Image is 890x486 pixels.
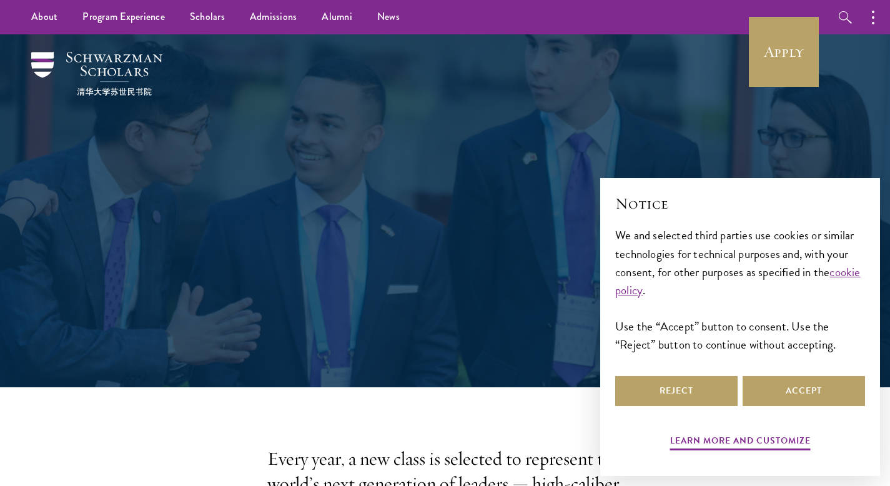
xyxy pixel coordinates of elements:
[31,52,162,96] img: Schwarzman Scholars
[615,226,865,353] div: We and selected third parties use cookies or similar technologies for technical purposes and, wit...
[743,376,865,406] button: Accept
[670,433,811,452] button: Learn more and customize
[615,193,865,214] h2: Notice
[615,263,861,299] a: cookie policy
[749,17,819,87] a: Apply
[615,376,738,406] button: Reject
